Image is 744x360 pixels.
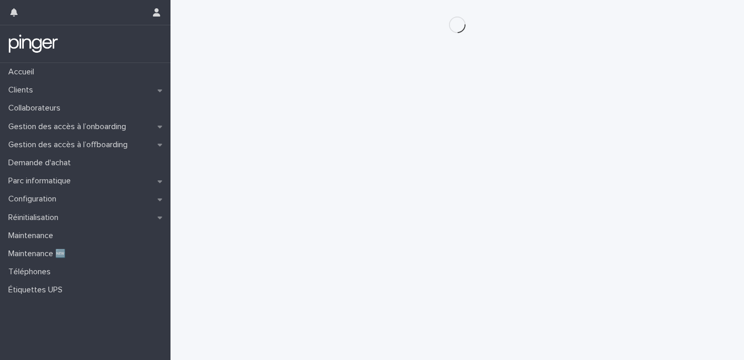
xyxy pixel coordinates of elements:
[4,285,71,295] p: Étiquettes UPS
[8,34,58,54] img: mTgBEunGTSyRkCgitkcU
[4,213,67,223] p: Réinitialisation
[4,231,61,241] p: Maintenance
[4,140,136,150] p: Gestion des accès à l’offboarding
[4,85,41,95] p: Clients
[4,103,69,113] p: Collaborateurs
[4,176,79,186] p: Parc informatique
[4,67,42,77] p: Accueil
[4,267,59,277] p: Téléphones
[4,194,65,204] p: Configuration
[4,158,79,168] p: Demande d'achat
[4,122,134,132] p: Gestion des accès à l’onboarding
[4,249,74,259] p: Maintenance 🆕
